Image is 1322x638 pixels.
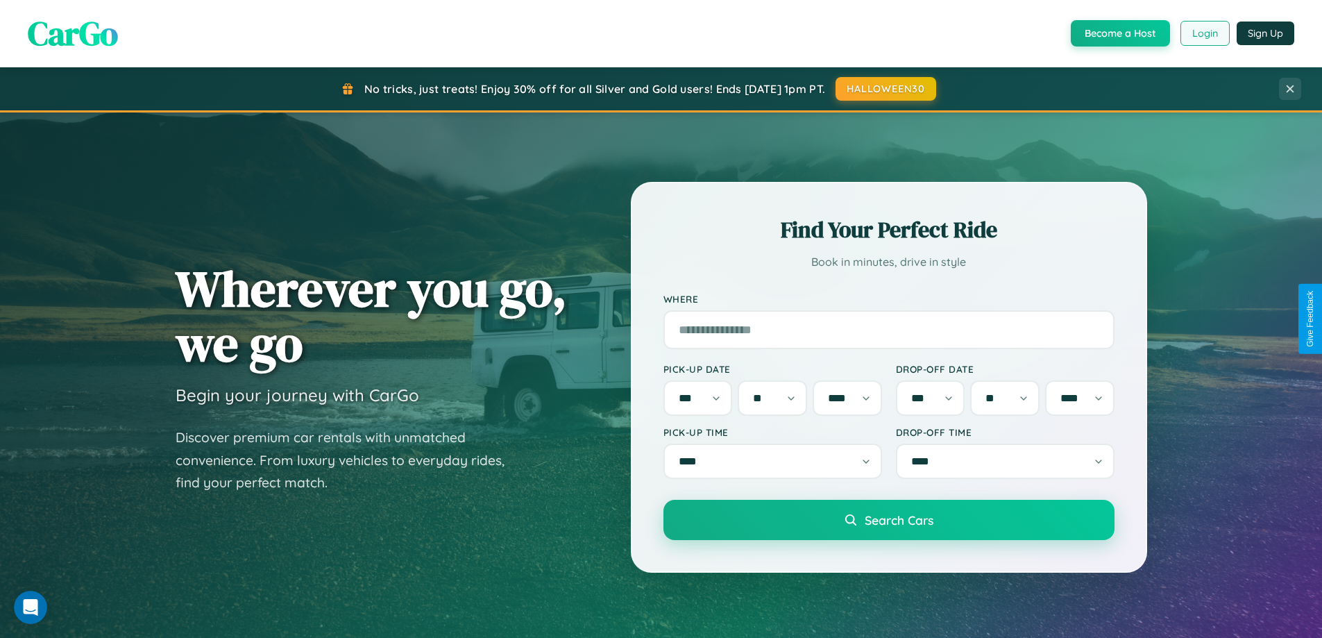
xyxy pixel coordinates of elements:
[896,363,1115,375] label: Drop-off Date
[1237,22,1294,45] button: Sign Up
[364,82,825,96] span: No tricks, just treats! Enjoy 30% off for all Silver and Gold users! Ends [DATE] 1pm PT.
[663,500,1115,540] button: Search Cars
[836,77,936,101] button: HALLOWEEN30
[28,10,118,56] span: CarGo
[1071,20,1170,47] button: Become a Host
[663,252,1115,272] p: Book in minutes, drive in style
[663,215,1115,245] h2: Find Your Perfect Ride
[663,426,882,438] label: Pick-up Time
[176,426,523,494] p: Discover premium car rentals with unmatched convenience. From luxury vehicles to everyday rides, ...
[14,591,47,624] iframe: Intercom live chat
[1180,21,1230,46] button: Login
[176,385,419,405] h3: Begin your journey with CarGo
[663,363,882,375] label: Pick-up Date
[896,426,1115,438] label: Drop-off Time
[865,512,933,528] span: Search Cars
[1305,291,1315,347] div: Give Feedback
[663,293,1115,305] label: Where
[176,261,567,371] h1: Wherever you go, we go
